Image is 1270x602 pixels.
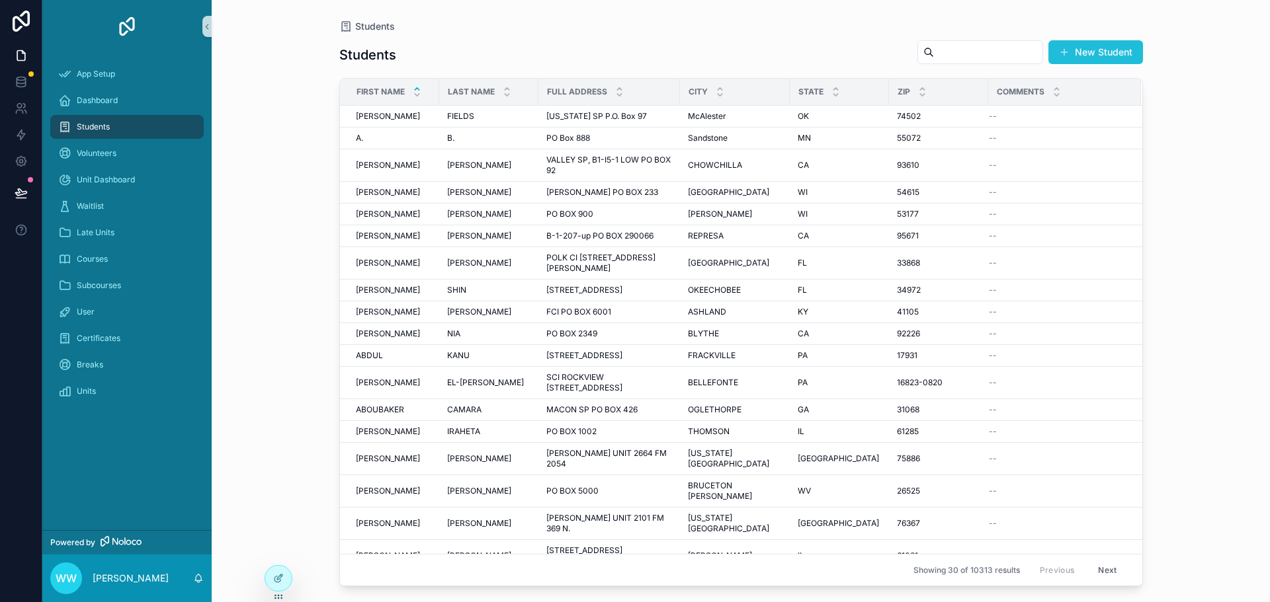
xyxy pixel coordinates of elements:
[50,141,204,165] a: Volunteers
[989,328,997,339] span: --
[447,486,530,496] a: [PERSON_NAME]
[356,550,431,561] a: [PERSON_NAME]
[546,545,672,566] span: [STREET_ADDRESS][PERSON_NAME]
[688,448,782,469] a: [US_STATE][GEOGRAPHIC_DATA]
[339,20,395,33] a: Students
[997,87,1044,97] span: Comments
[798,133,881,143] a: MN
[913,565,1020,576] span: Showing 30 of 10313 results
[989,377,1125,388] a: --
[77,201,104,211] span: Waitlist
[989,350,997,361] span: --
[447,550,511,561] span: [PERSON_NAME]
[356,285,420,295] span: [PERSON_NAME]
[447,550,530,561] a: [PERSON_NAME]
[989,426,997,437] span: --
[989,453,1125,464] a: --
[356,404,431,415] a: ABOUBAKER
[897,328,980,339] a: 92226
[356,258,420,268] span: [PERSON_NAME]
[897,160,980,170] a: 93610
[798,550,881,561] a: IL
[356,285,431,295] a: [PERSON_NAME]
[356,133,363,143] span: A.
[897,285,921,295] span: 34972
[989,209,1125,219] a: --
[546,350,672,361] a: [STREET_ADDRESS]
[77,254,108,264] span: Courses
[688,426,730,437] span: THOMSON
[688,377,782,388] a: BELLEFONTE
[688,160,742,170] span: CHOWCHILLA
[356,328,431,339] a: [PERSON_NAME]
[447,350,470,361] span: KANU
[50,194,204,218] a: Waitlist
[897,404,919,415] span: 31068
[897,426,919,437] span: 61285
[989,231,1125,241] a: --
[897,160,919,170] span: 93610
[77,280,121,291] span: Subcourses
[688,111,726,122] span: McAlester
[798,285,881,295] a: FL
[355,20,395,33] span: Students
[546,350,622,361] span: [STREET_ADDRESS]
[688,133,782,143] a: Sandstone
[339,46,396,64] h1: Students
[798,377,881,388] a: PA
[1048,40,1143,64] button: New Student
[447,209,530,219] a: [PERSON_NAME]
[688,513,782,534] a: [US_STATE][GEOGRAPHIC_DATA]
[989,187,1125,198] a: --
[688,258,782,268] a: [GEOGRAPHIC_DATA]
[989,404,1125,415] a: --
[798,350,808,361] span: PA
[447,518,530,529] a: [PERSON_NAME]
[546,252,672,274] a: POLK CI [STREET_ADDRESS][PERSON_NAME]
[447,453,530,464] a: [PERSON_NAME]
[116,16,138,37] img: App logo
[897,486,920,496] span: 26525
[42,53,212,420] div: scrollable content
[447,350,530,361] a: KANU
[688,328,719,339] span: BLYTHE
[897,209,980,219] a: 53177
[447,307,511,317] span: [PERSON_NAME]
[447,377,530,388] a: EL-[PERSON_NAME]
[688,328,782,339] a: BLYTHE
[546,155,672,176] a: VALLEY SP, B1-I5-1 LOW PO BOX 92
[447,328,530,339] a: NIA
[798,453,879,464] span: [GEOGRAPHIC_DATA]
[897,518,980,529] a: 76367
[56,570,77,586] span: WW
[798,550,804,561] span: IL
[897,453,980,464] a: 75886
[989,187,997,198] span: --
[356,307,420,317] span: [PERSON_NAME]
[798,258,881,268] a: FL
[897,133,921,143] span: 55072
[93,572,169,585] p: [PERSON_NAME]
[447,307,530,317] a: [PERSON_NAME]
[77,69,115,79] span: App Setup
[897,377,943,388] span: 16823-0820
[447,285,530,295] a: SHIN
[447,111,474,122] span: FIELDS
[897,231,919,241] span: 95671
[897,328,920,339] span: 92226
[897,404,980,415] a: 31068
[356,231,431,241] a: [PERSON_NAME]
[689,87,708,97] span: City
[546,285,622,295] span: [STREET_ADDRESS]
[546,486,599,496] span: PO BOX 5000
[798,209,881,219] a: WI
[356,426,431,437] a: [PERSON_NAME]
[688,350,782,361] a: FRACKVILLE
[447,377,524,388] span: EL-[PERSON_NAME]
[897,377,980,388] a: 16823-0820
[989,285,1125,295] a: --
[897,307,980,317] a: 41105
[688,550,782,561] a: [PERSON_NAME]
